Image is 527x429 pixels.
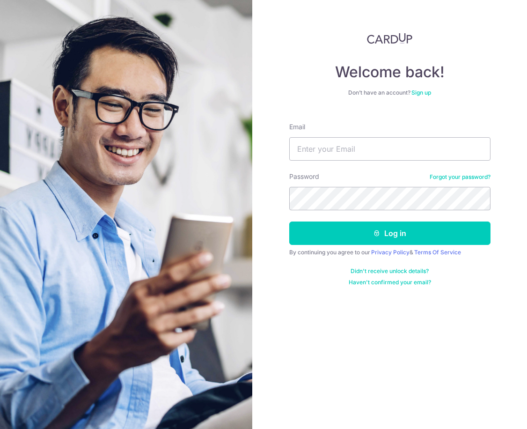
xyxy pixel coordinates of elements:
a: Haven't confirmed your email? [349,279,431,286]
a: Didn't receive unlock details? [351,267,429,275]
a: Sign up [411,89,431,96]
label: Email [289,122,305,132]
a: Terms Of Service [414,249,461,256]
label: Password [289,172,319,181]
img: CardUp Logo [367,33,413,44]
h4: Welcome back! [289,63,490,81]
input: Enter your Email [289,137,490,161]
button: Log in [289,222,490,245]
a: Privacy Policy [371,249,410,256]
div: Don’t have an account? [289,89,490,96]
a: Forgot your password? [430,173,490,181]
div: By continuing you agree to our & [289,249,490,256]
